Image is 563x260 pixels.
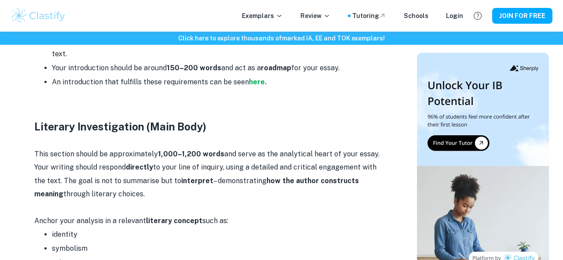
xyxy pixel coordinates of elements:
strong: 1,000–1,200 words [158,150,224,158]
p: Anchor your analysis in a relevant such as: [34,214,386,227]
strong: roadmap [261,64,291,72]
h6: Click here to explore thousands of marked IA, EE and TOK exemplars ! [2,33,561,43]
li: An introduction that fulfills these requirements can be seen [52,75,386,89]
li: Provides relevant , particularly if it influences the interpretation of the text. [52,33,386,61]
button: JOIN FOR FREE [492,8,552,24]
p: This section should be approximately and serve as the analytical heart of your essay. Your writin... [34,148,386,201]
p: Review [300,11,330,21]
a: Login [446,11,463,21]
strong: 150–200 words [167,64,221,72]
h3: Literary Investigation (Main Body) [34,119,386,134]
li: symbolism [52,242,386,256]
p: Exemplars [242,11,283,21]
strong: directly [126,163,153,171]
li: Your introduction should be around and act as a for your essay. [52,61,386,75]
li: identity [52,227,386,242]
img: Clastify logo [11,7,66,25]
strong: literary concept [146,217,202,225]
strong: interpret [181,177,213,185]
button: Help and Feedback [470,8,485,23]
a: Tutoring [352,11,386,21]
a: Schools [404,11,428,21]
a: here. [249,78,267,86]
